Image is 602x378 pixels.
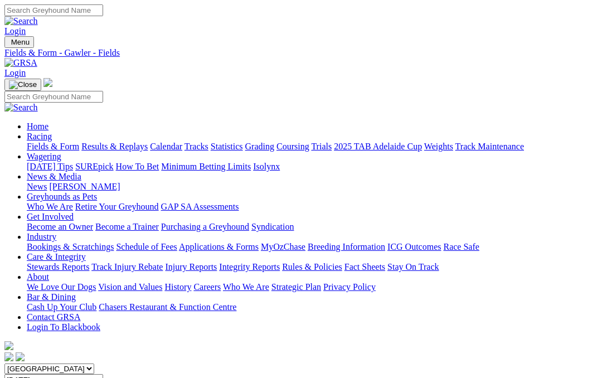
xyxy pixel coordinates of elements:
a: Race Safe [443,242,479,251]
img: logo-grsa-white.png [4,341,13,350]
div: Wagering [27,162,598,172]
a: Integrity Reports [219,262,280,272]
a: Become an Owner [27,222,93,231]
a: Stewards Reports [27,262,89,272]
a: MyOzChase [261,242,305,251]
img: Close [9,80,37,89]
a: Rules & Policies [282,262,342,272]
a: Become a Trainer [95,222,159,231]
a: Coursing [276,142,309,151]
a: Wagering [27,152,61,161]
a: SUREpick [75,162,113,171]
a: Weights [424,142,453,151]
a: Care & Integrity [27,252,86,261]
div: Get Involved [27,222,598,232]
a: Who We Are [27,202,73,211]
a: How To Bet [116,162,159,171]
a: Breeding Information [308,242,385,251]
a: Get Involved [27,212,74,221]
a: Cash Up Your Club [27,302,96,312]
a: Who We Are [223,282,269,292]
button: Toggle navigation [4,79,41,91]
img: GRSA [4,58,37,68]
a: Isolynx [253,162,280,171]
a: [DATE] Tips [27,162,73,171]
a: Track Maintenance [455,142,524,151]
a: [PERSON_NAME] [49,182,120,191]
a: Login [4,26,26,36]
a: Vision and Values [98,282,162,292]
a: We Love Our Dogs [27,282,96,292]
span: Menu [11,38,30,46]
a: Applications & Forms [179,242,259,251]
a: Retire Your Greyhound [75,202,159,211]
a: 2025 TAB Adelaide Cup [334,142,422,151]
a: Track Injury Rebate [91,262,163,272]
a: Tracks [185,142,208,151]
a: Schedule of Fees [116,242,177,251]
div: Care & Integrity [27,262,598,272]
a: Statistics [211,142,243,151]
a: Home [27,122,48,131]
img: twitter.svg [16,352,25,361]
a: Privacy Policy [323,282,376,292]
img: facebook.svg [4,352,13,361]
a: About [27,272,49,282]
a: Contact GRSA [27,312,80,322]
a: History [164,282,191,292]
a: Careers [193,282,221,292]
a: News [27,182,47,191]
img: logo-grsa-white.png [43,78,52,87]
input: Search [4,4,103,16]
a: Fields & Form [27,142,79,151]
a: Bookings & Scratchings [27,242,114,251]
a: Login [4,68,26,77]
button: Toggle navigation [4,36,34,48]
a: Stay On Track [387,262,439,272]
div: News & Media [27,182,598,192]
a: Racing [27,132,52,141]
img: Search [4,103,38,113]
a: Injury Reports [165,262,217,272]
a: Login To Blackbook [27,322,100,332]
a: Fields & Form - Gawler - Fields [4,48,598,58]
a: Strategic Plan [271,282,321,292]
a: Calendar [150,142,182,151]
a: GAP SA Assessments [161,202,239,211]
div: Greyhounds as Pets [27,202,598,212]
a: Industry [27,232,56,241]
a: Trials [311,142,332,151]
a: Grading [245,142,274,151]
div: About [27,282,598,292]
a: Minimum Betting Limits [161,162,251,171]
a: Chasers Restaurant & Function Centre [99,302,236,312]
div: Industry [27,242,598,252]
div: Bar & Dining [27,302,598,312]
input: Search [4,91,103,103]
a: Fact Sheets [344,262,385,272]
a: Greyhounds as Pets [27,192,97,201]
img: Search [4,16,38,26]
a: Bar & Dining [27,292,76,302]
a: News & Media [27,172,81,181]
a: ICG Outcomes [387,242,441,251]
a: Purchasing a Greyhound [161,222,249,231]
a: Results & Replays [81,142,148,151]
a: Syndication [251,222,294,231]
div: Racing [27,142,598,152]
